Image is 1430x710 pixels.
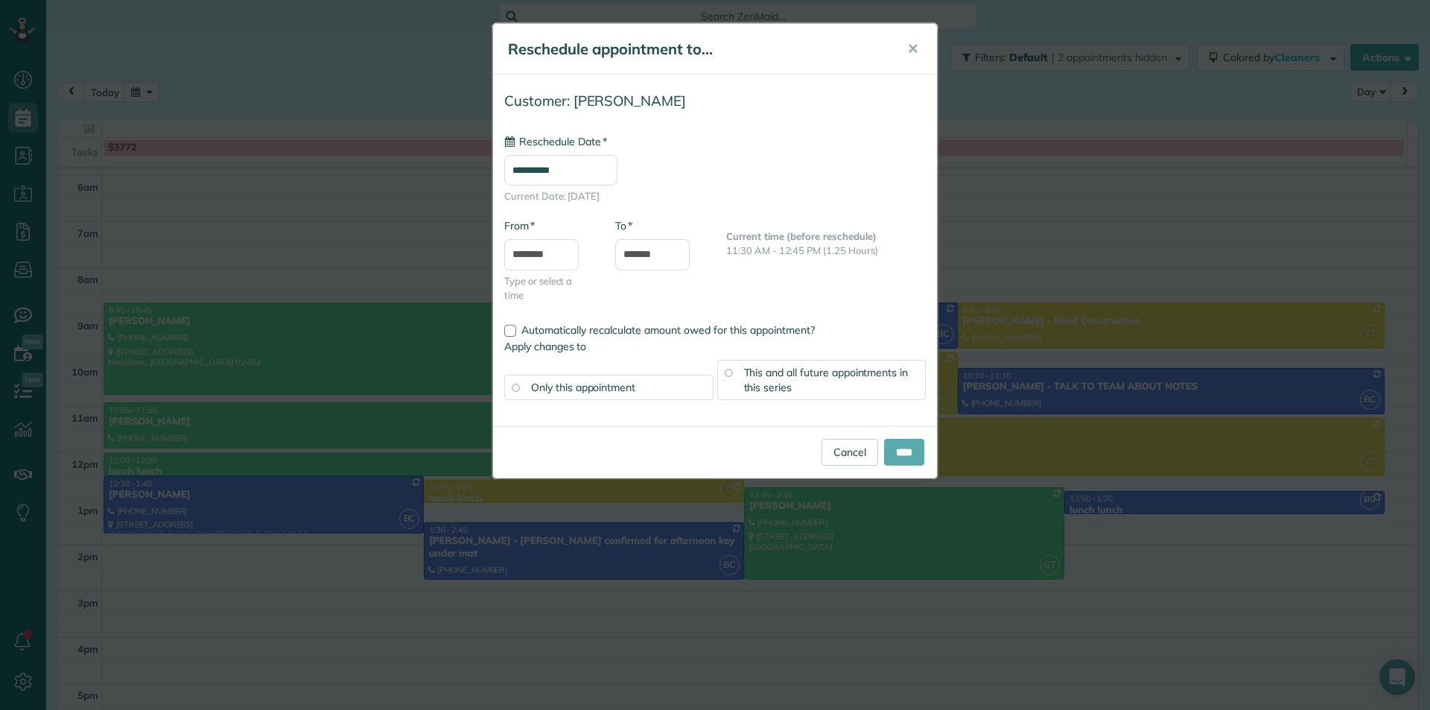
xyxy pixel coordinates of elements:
label: To [615,218,632,233]
span: Current Date: [DATE] [504,189,926,203]
span: Type or select a time [504,274,593,302]
span: Automatically recalculate amount owed for this appointment? [521,323,815,337]
h4: Customer: [PERSON_NAME] [504,93,926,109]
h5: Reschedule appointment to... [508,39,886,60]
label: From [504,218,535,233]
input: This and all future appointments in this series [725,369,732,376]
span: This and all future appointments in this series [744,366,909,394]
a: Cancel [822,439,878,466]
b: Current time (before reschedule) [726,230,877,242]
span: Only this appointment [531,381,635,394]
label: Apply changes to [504,339,926,354]
p: 11:30 AM - 12:45 PM (1.25 Hours) [726,244,926,258]
span: ✕ [907,40,918,57]
label: Reschedule Date [504,134,607,149]
input: Only this appointment [512,384,519,391]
